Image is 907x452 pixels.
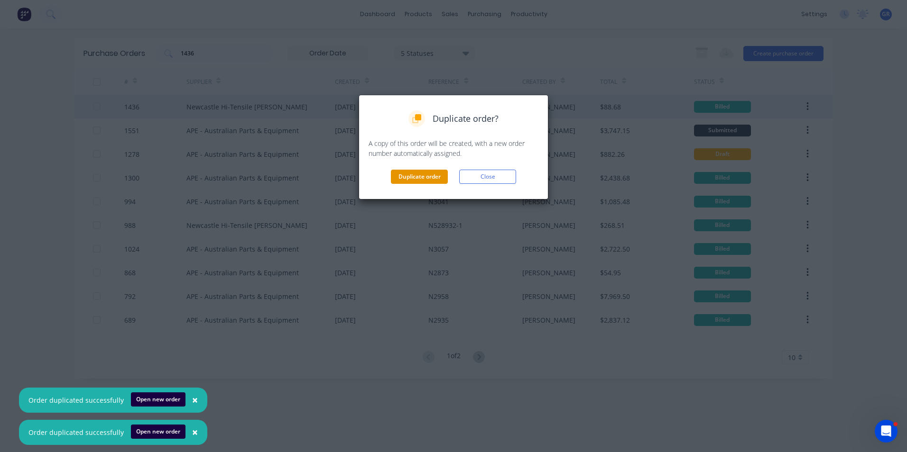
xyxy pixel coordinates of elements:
div: Order duplicated successfully [28,395,124,405]
iframe: Intercom live chat [875,420,898,443]
button: Close [459,170,516,184]
button: Open new order [131,425,185,439]
button: Close [183,389,207,412]
button: Open new order [131,392,185,407]
span: × [192,425,198,439]
p: A copy of this order will be created, with a new order number automatically assigned. [369,138,538,158]
button: Duplicate order [391,170,448,184]
span: Duplicate order? [433,112,499,125]
button: Close [183,421,207,444]
div: Order duplicated successfully [28,427,124,437]
span: × [192,393,198,407]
